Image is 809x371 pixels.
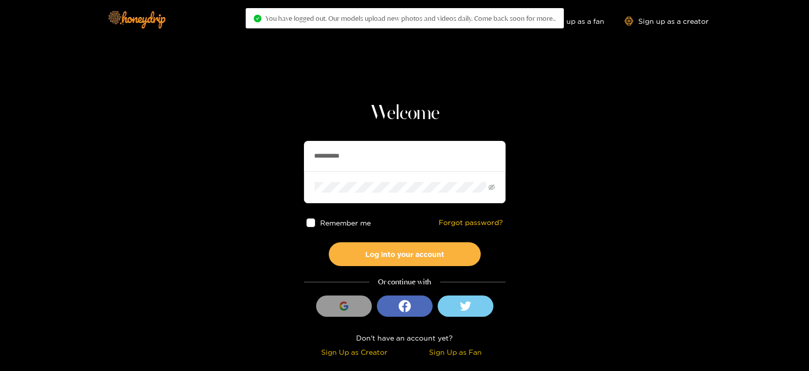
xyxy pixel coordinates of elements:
span: eye-invisible [488,184,495,191]
span: check-circle [254,15,261,22]
button: Log into your account [329,242,481,266]
a: Forgot password? [439,218,503,227]
span: Remember me [320,219,370,227]
div: Sign Up as Creator [306,346,402,358]
h1: Welcome [304,101,506,126]
div: Or continue with [304,276,506,288]
div: Don't have an account yet? [304,332,506,344]
div: Sign Up as Fan [407,346,503,358]
a: Sign up as a fan [535,17,604,25]
span: You have logged out. Our models upload new photos and videos daily. Come back soon for more.. [265,14,556,22]
a: Sign up as a creator [625,17,709,25]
